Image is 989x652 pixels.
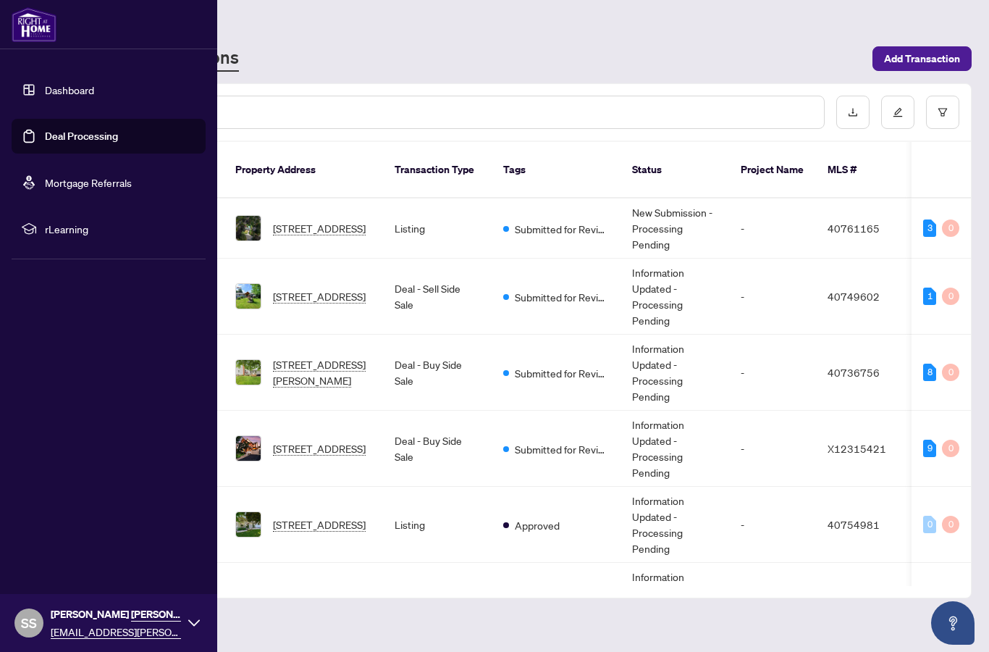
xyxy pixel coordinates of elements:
td: - [729,563,816,639]
th: MLS # [816,142,903,198]
button: filter [926,96,959,129]
a: Dashboard [45,83,94,96]
td: Information Updated - Processing Pending [620,563,729,639]
span: SS [21,613,37,633]
td: Information Updated - Processing Pending [620,411,729,487]
div: 0 [923,516,936,533]
th: Property Address [224,142,383,198]
th: Transaction Type [383,142,492,198]
span: Add Transaction [884,47,960,70]
div: 1 [923,288,936,305]
span: edit [893,107,903,117]
div: 9 [923,440,936,457]
img: thumbnail-img [236,512,261,537]
td: - [729,335,816,411]
span: 40749602 [828,290,880,303]
td: - [729,487,816,563]
div: 0 [942,220,959,237]
th: Project Name [729,142,816,198]
div: 8 [923,364,936,381]
td: - [729,259,816,335]
img: thumbnail-img [236,284,261,309]
span: 40754981 [828,518,880,531]
a: Deal Processing [45,130,118,143]
td: - [729,198,816,259]
span: Approved [515,517,560,533]
td: Deal - Sell Side Sale [383,259,492,335]
span: Submitted for Review [515,441,609,457]
td: Deal - Buy Side Sale [383,411,492,487]
td: Information Updated - Processing Pending [620,259,729,335]
button: download [836,96,870,129]
div: 0 [942,516,959,533]
th: Status [620,142,729,198]
span: X12315421 [828,442,886,455]
td: Information Updated - Processing Pending [620,487,729,563]
img: logo [12,7,56,42]
span: Submitted for Review [515,221,609,237]
chrome_annotation: [EMAIL_ADDRESS][PERSON_NAME][DOMAIN_NAME] [51,625,295,639]
div: 0 [942,288,959,305]
img: thumbnail-img [236,216,261,241]
button: Add Transaction [872,46,972,71]
img: thumbnail-img [236,360,261,385]
span: rLearning [45,221,195,237]
td: Deal - Sell Side Sale [383,563,492,639]
span: 40736756 [828,366,880,379]
td: Information Updated - Processing Pending [620,335,729,411]
td: New Submission - Processing Pending [620,198,729,259]
button: Open asap [931,601,975,645]
th: Tags [492,142,620,198]
td: Deal - Buy Side Sale [383,335,492,411]
button: edit [881,96,914,129]
td: Listing [383,487,492,563]
span: filter [938,107,948,117]
div: 3 [923,220,936,237]
span: Submitted for Review [515,365,609,381]
div: 0 [942,364,959,381]
td: - [729,411,816,487]
span: [PERSON_NAME] [51,606,181,622]
span: download [848,107,858,117]
span: Submitted for Review [515,289,609,305]
img: thumbnail-img [236,436,261,461]
a: Mortgage Referrals [45,176,132,189]
span: 40761165 [828,222,880,235]
div: 0 [942,440,959,457]
td: Listing [383,198,492,259]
